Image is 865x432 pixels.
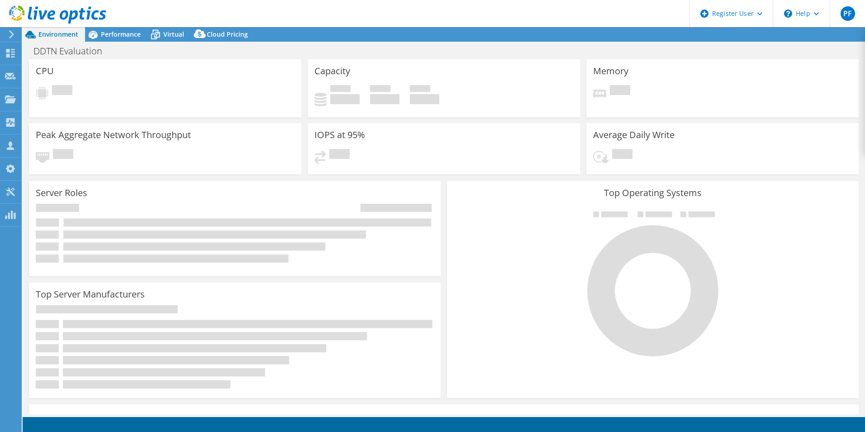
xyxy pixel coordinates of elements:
[612,149,632,161] span: Pending
[329,149,350,161] span: Pending
[841,6,855,21] span: PF
[330,85,351,94] span: Used
[36,66,54,76] h3: CPU
[410,94,439,104] h4: 0 GiB
[207,30,248,38] span: Cloud Pricing
[101,30,141,38] span: Performance
[53,149,73,161] span: Pending
[36,188,87,198] h3: Server Roles
[410,85,430,94] span: Total
[52,85,72,97] span: Pending
[784,10,792,18] svg: \n
[370,94,399,104] h4: 0 GiB
[29,46,116,56] h1: DDTN Evaluation
[36,289,145,299] h3: Top Server Manufacturers
[593,66,628,76] h3: Memory
[454,188,852,198] h3: Top Operating Systems
[370,85,390,94] span: Free
[36,130,191,140] h3: Peak Aggregate Network Throughput
[163,30,184,38] span: Virtual
[330,94,360,104] h4: 0 GiB
[593,130,675,140] h3: Average Daily Write
[38,30,78,38] span: Environment
[610,85,630,97] span: Pending
[314,66,350,76] h3: Capacity
[314,130,365,140] h3: IOPS at 95%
